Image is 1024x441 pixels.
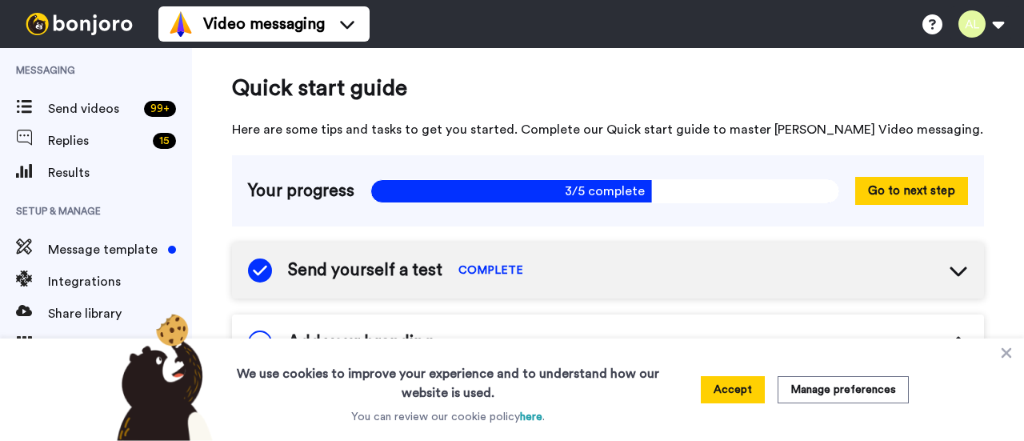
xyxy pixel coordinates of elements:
span: Send videos [48,99,138,118]
span: COMPLETE [458,263,523,279]
img: bear-with-cookie.png [102,313,221,441]
span: Results [48,163,192,182]
button: Accept [701,376,765,403]
span: Message template [48,240,162,259]
span: Workspaces [48,336,192,355]
span: Your progress [248,179,354,203]
span: Quick start guide [232,72,984,104]
a: here [520,411,542,423]
span: Send yourself a test [288,259,442,283]
div: 15 [153,133,176,149]
span: Replies [48,131,146,150]
button: Manage preferences [778,376,909,403]
span: Integrations [48,272,192,291]
button: Go to next step [855,177,968,205]
span: Video messaging [203,13,325,35]
img: bj-logo-header-white.svg [19,13,139,35]
span: Add your branding [288,331,433,355]
span: Share library [48,304,192,323]
span: 3/5 complete [370,179,839,203]
p: You can review our cookie policy . [351,409,545,425]
h3: We use cookies to improve your experience and to understand how our website is used. [221,355,675,403]
span: Here are some tips and tasks to get you started. Complete our Quick start guide to master [PERSON... [232,120,984,139]
div: 99 + [144,101,176,117]
img: vm-color.svg [168,11,194,37]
